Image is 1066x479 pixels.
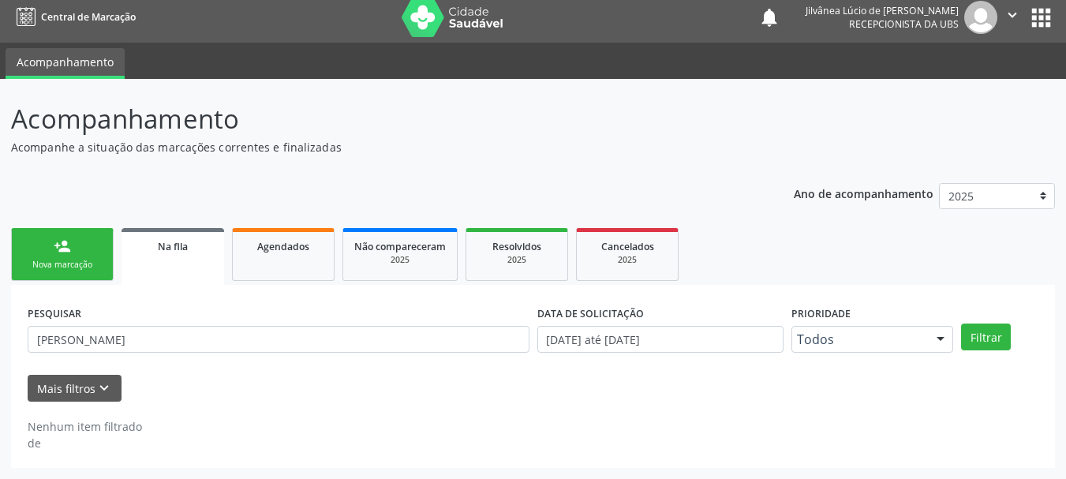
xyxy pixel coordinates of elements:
[257,240,309,253] span: Agendados
[354,254,446,266] div: 2025
[158,240,188,253] span: Na fila
[1027,4,1055,32] button: apps
[791,301,851,326] label: Prioridade
[806,4,959,17] div: Jilvânea Lúcio de [PERSON_NAME]
[794,183,933,203] p: Ano de acompanhamento
[492,240,541,253] span: Resolvidos
[11,99,742,139] p: Acompanhamento
[95,380,113,397] i: keyboard_arrow_down
[588,254,667,266] div: 2025
[797,331,921,347] span: Todos
[1004,6,1021,24] i: 
[964,1,997,34] img: img
[54,238,71,255] div: person_add
[28,375,122,402] button: Mais filtroskeyboard_arrow_down
[997,1,1027,34] button: 
[849,17,959,31] span: Recepcionista da UBS
[28,326,529,353] input: Nome, CNS
[28,301,81,326] label: PESQUISAR
[41,10,136,24] span: Central de Marcação
[537,326,784,353] input: Selecione um intervalo
[961,324,1011,350] button: Filtrar
[11,4,136,30] a: Central de Marcação
[601,240,654,253] span: Cancelados
[758,6,780,28] button: notifications
[354,240,446,253] span: Não compareceram
[477,254,556,266] div: 2025
[23,259,102,271] div: Nova marcação
[537,301,644,326] label: DATA DE SOLICITAÇÃO
[11,139,742,155] p: Acompanhe a situação das marcações correntes e finalizadas
[6,48,125,79] a: Acompanhamento
[28,418,142,435] div: Nenhum item filtrado
[28,435,142,451] div: de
